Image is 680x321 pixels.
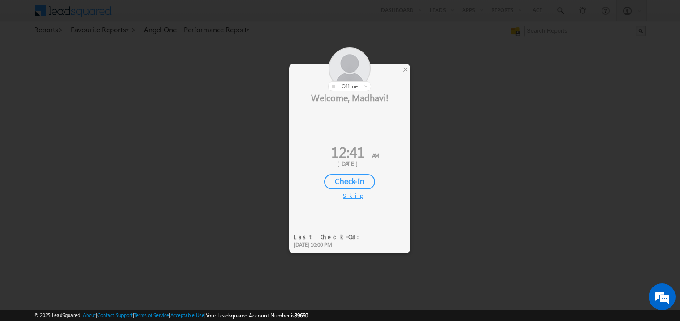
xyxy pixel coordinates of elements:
[342,83,358,90] span: offline
[83,312,96,318] a: About
[34,311,308,320] span: © 2025 LeadSquared | | | | |
[294,241,365,249] div: [DATE] 10:00 PM
[331,141,365,162] span: 12:41
[134,312,169,318] a: Terms of Service
[170,312,204,318] a: Acceptable Use
[296,159,403,167] div: [DATE]
[401,64,410,74] div: ×
[343,192,356,200] div: Skip
[97,312,133,318] a: Contact Support
[206,312,308,319] span: Your Leadsquared Account Number is
[294,233,365,241] div: Last Check-Out:
[372,151,379,159] span: AM
[295,312,308,319] span: 39660
[289,91,410,103] div: Welcome, Madhavi!
[324,174,375,189] div: Check-In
